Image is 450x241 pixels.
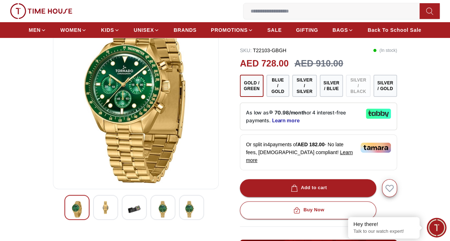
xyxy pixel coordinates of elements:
img: Tornado Cosmic Chrono Men's Green Dial Chronograph Watch - T22103-GBGH [185,201,198,217]
img: Tornado Cosmic Chrono Men's Green Dial Chronograph Watch - T22103-GBGH [59,11,213,183]
span: MEN [29,26,40,34]
span: BAGS [332,26,348,34]
img: Tornado Cosmic Chrono Men's Green Dial Chronograph Watch - T22103-GBGH [156,201,169,217]
p: ( In stock ) [373,47,397,54]
img: Tamara [361,143,391,153]
span: KIDS [101,26,114,34]
a: SALE [267,24,282,36]
button: Silver / Blue [320,75,343,97]
a: MEN [29,24,46,36]
a: WOMEN [61,24,87,36]
a: PROMOTIONS [211,24,253,36]
div: Or split in 4 payments of - No late fees, [DEMOGRAPHIC_DATA] compliant! [240,134,397,170]
p: Talk to our watch expert! [353,228,414,235]
a: BAGS [332,24,353,36]
button: Gold / Green [240,75,263,97]
div: Hey there! [353,221,414,228]
a: Back To School Sale [368,24,421,36]
span: SKU : [240,48,252,53]
p: T22103-GBGH [240,47,286,54]
div: Add to cart [289,184,327,192]
span: Back To School Sale [368,26,421,34]
button: Add to cart [240,179,376,197]
div: Chat Widget [427,218,446,237]
button: Buy Now [240,201,376,219]
span: BRANDS [174,26,197,34]
img: Tornado Cosmic Chrono Men's Green Dial Chronograph Watch - T22103-GBGH [99,201,112,214]
h3: AED 910.00 [294,57,343,70]
span: GIFTING [296,26,318,34]
div: Buy Now [292,206,324,214]
h2: AED 728.00 [240,57,289,70]
a: GIFTING [296,24,318,36]
span: WOMEN [61,26,82,34]
span: PROMOTIONS [211,26,248,34]
button: Silver / Silver [292,75,317,97]
span: UNISEX [134,26,154,34]
span: Learn more [246,149,353,163]
a: BRANDS [174,24,197,36]
a: KIDS [101,24,119,36]
img: Tornado Cosmic Chrono Men's Green Dial Chronograph Watch - T22103-GBGH [128,201,141,217]
a: UNISEX [134,24,159,36]
img: Tornado Cosmic Chrono Men's Green Dial Chronograph Watch - T22103-GBGH [71,201,83,217]
img: ... [10,3,72,19]
span: AED 182.00 [297,142,324,147]
button: Silver / Gold [373,75,397,97]
span: SALE [267,26,282,34]
button: Blue / Gold [266,75,289,97]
